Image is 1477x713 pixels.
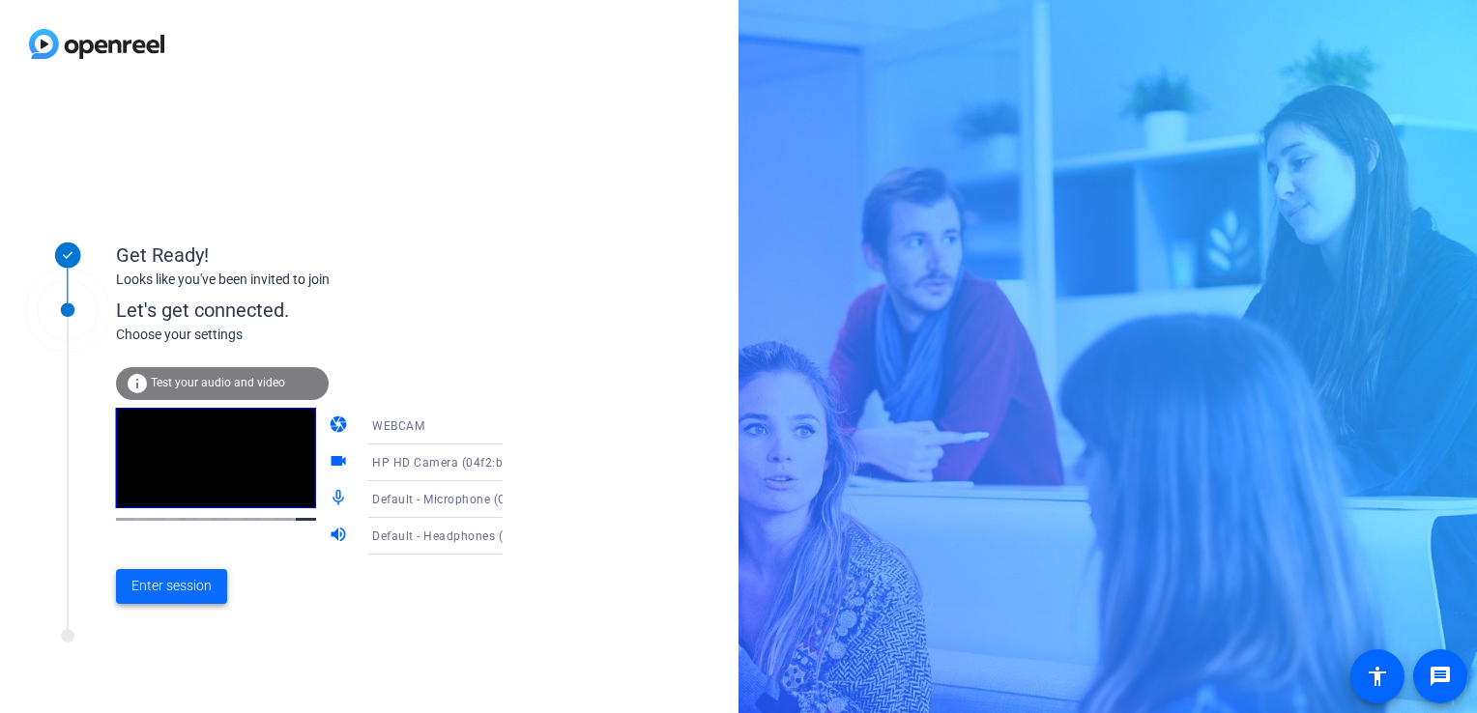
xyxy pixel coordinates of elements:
div: Looks like you've been invited to join [116,270,503,290]
mat-icon: accessibility [1366,665,1389,688]
button: Enter session [116,569,227,604]
div: Choose your settings [116,325,542,345]
mat-icon: camera [329,414,352,438]
span: HP HD Camera (04f2:b5ee) [372,454,527,470]
mat-icon: message [1429,665,1452,688]
mat-icon: volume_up [329,525,352,548]
span: Default - Headphones (Conexant ISST Audio) [372,528,626,543]
span: WEBCAM [372,419,424,433]
span: Default - Microphone (Conexant ISST Audio) [372,491,622,506]
span: Test your audio and video [151,376,285,389]
mat-icon: info [126,372,149,395]
div: Get Ready! [116,241,503,270]
span: Enter session [131,576,212,596]
div: Let's get connected. [116,296,542,325]
mat-icon: mic_none [329,488,352,511]
mat-icon: videocam [329,451,352,474]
